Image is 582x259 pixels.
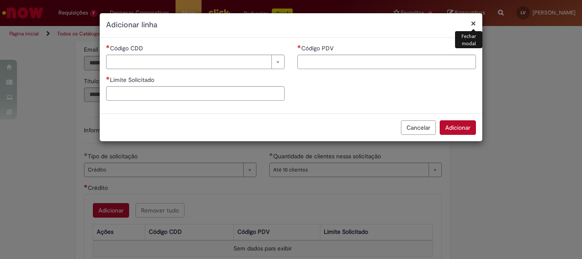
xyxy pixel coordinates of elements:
[401,120,436,135] button: Cancelar
[106,45,110,48] span: Necessários
[297,45,301,48] span: Necessários
[110,76,156,84] span: Limite Solicitado
[440,120,476,135] button: Adicionar
[455,31,482,48] div: Fechar modal
[110,44,145,52] span: Necessários - Código CDD
[106,55,285,69] a: Limpar campo Código CDD
[106,76,110,80] span: Necessários
[301,44,335,52] span: Código PDV
[106,86,285,101] input: Limite Solicitado
[297,55,476,69] input: Código PDV
[471,19,476,28] button: Fechar modal
[106,20,476,31] h2: Adicionar linha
